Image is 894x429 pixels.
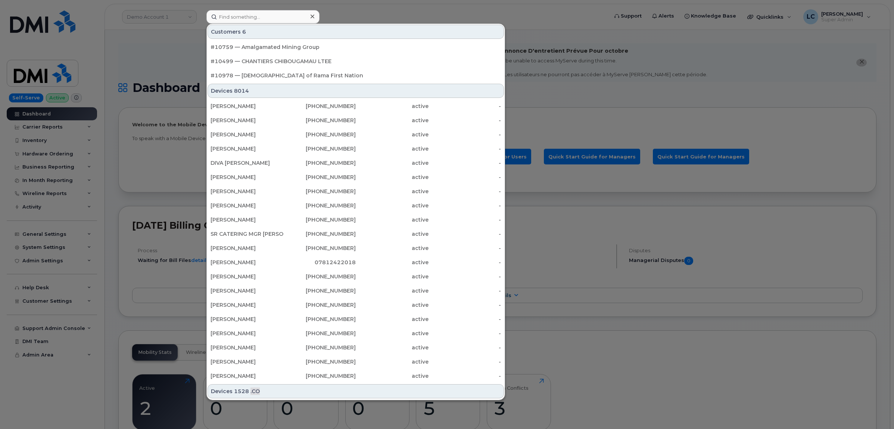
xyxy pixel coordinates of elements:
a: #10978 — [DEMOGRAPHIC_DATA] of Rama First Nation [208,69,504,82]
div: [PERSON_NAME] [211,372,283,380]
div: Devices [208,384,504,398]
a: [PERSON_NAME][PHONE_NUMBER]active- [208,312,504,326]
div: [PERSON_NAME] [211,259,283,266]
div: - [429,230,501,238]
div: active [356,273,429,280]
a: [PERSON_NAME][PHONE_NUMBER]active- [208,369,504,383]
span: .CO [250,388,260,395]
div: - [429,259,501,266]
div: [PERSON_NAME] [211,188,283,195]
a: [PERSON_NAME]07812422018active- [208,256,504,269]
a: [PERSON_NAME][PHONE_NUMBER]active- [208,213,504,226]
div: Devices [208,84,504,98]
a: [PERSON_NAME][PHONE_NUMBER]active- [208,241,504,255]
div: active [356,159,429,167]
div: Customers [208,25,504,39]
div: - [429,315,501,323]
a: SR CATERING MGR [PERSON_NAME][PHONE_NUMBER]active- [208,227,504,241]
div: [PHONE_NUMBER] [283,358,356,365]
div: [PHONE_NUMBER] [283,131,356,138]
div: - [429,117,501,124]
div: [PHONE_NUMBER] [283,117,356,124]
div: active [356,188,429,195]
div: [PHONE_NUMBER] [283,273,356,280]
div: #10759 — Amalgamated Mining Group [211,43,501,51]
div: [PHONE_NUMBER] [283,230,356,238]
div: [PERSON_NAME] [211,301,283,309]
div: active [356,117,429,124]
div: active [356,216,429,223]
div: [PHONE_NUMBER] [283,159,356,167]
div: [PERSON_NAME] [211,173,283,181]
span: 1528 [234,388,249,395]
div: [PERSON_NAME] [211,244,283,252]
div: [PHONE_NUMBER] [283,202,356,209]
div: [PERSON_NAME] [211,315,283,323]
div: - [429,102,501,110]
div: DIVA [PERSON_NAME] [211,159,283,167]
div: active [356,230,429,238]
a: [PERSON_NAME][PHONE_NUMBER]active- [208,327,504,340]
div: active [356,131,429,138]
div: - [429,173,501,181]
div: active [356,102,429,110]
div: [PHONE_NUMBER] [283,315,356,323]
div: - [429,273,501,280]
div: active [356,358,429,365]
div: [PHONE_NUMBER] [283,372,356,380]
div: [PHONE_NUMBER] [283,102,356,110]
a: [PERSON_NAME][PHONE_NUMBER]active- [208,128,504,141]
div: [PHONE_NUMBER] [283,301,356,309]
div: [PERSON_NAME] [211,117,283,124]
div: [PHONE_NUMBER] [283,344,356,351]
div: - [429,216,501,223]
a: [PERSON_NAME][PHONE_NUMBER]active- [208,270,504,283]
div: active [356,330,429,337]
a: [PERSON_NAME][PHONE_NUMBER]active- [208,185,504,198]
div: - [429,344,501,351]
a: [PERSON_NAME][PHONE_NUMBER]active- [208,170,504,184]
a: [PERSON_NAME][PHONE_NUMBER]active- [208,355,504,368]
div: [PERSON_NAME] [211,102,283,110]
div: #10978 — [DEMOGRAPHIC_DATA] of Rama First Nation [211,72,501,79]
div: [PERSON_NAME] [211,344,283,351]
div: [PHONE_NUMBER] [283,287,356,294]
div: - [429,188,501,195]
div: active [356,372,429,380]
div: active [356,244,429,252]
div: [PERSON_NAME] [211,358,283,365]
a: DIVA [PERSON_NAME][PHONE_NUMBER]active- [208,156,504,170]
div: active [356,315,429,323]
div: active [356,173,429,181]
a: #10759 — Amalgamated Mining Group [208,40,504,54]
a: [PERSON_NAME][PHONE_NUMBER]active- [208,114,504,127]
div: #10499 — CHANTIERS CHIBOUGAMAU LTEE [211,58,501,65]
div: - [429,372,501,380]
div: - [429,159,501,167]
div: SR CATERING MGR [PERSON_NAME] [211,230,283,238]
div: [PHONE_NUMBER] [283,216,356,223]
div: [PHONE_NUMBER] [283,188,356,195]
span: 8014 [234,87,249,95]
div: active [356,145,429,152]
div: [PERSON_NAME] [211,287,283,294]
div: [PERSON_NAME] [211,131,283,138]
a: [PERSON_NAME][PHONE_NUMBER]active- [208,99,504,113]
div: - [429,287,501,294]
div: active [356,259,429,266]
div: [PERSON_NAME] [211,216,283,223]
div: - [429,330,501,337]
a: [PERSON_NAME][PHONE_NUMBER]active- [208,142,504,155]
div: - [429,301,501,309]
div: [PHONE_NUMBER] [283,244,356,252]
div: active [356,344,429,351]
div: [PHONE_NUMBER] [283,330,356,337]
a: [PERSON_NAME][PHONE_NUMBER]active- [208,341,504,354]
a: [PERSON_NAME][PHONE_NUMBER]active- [208,199,504,212]
div: active [356,202,429,209]
div: active [356,287,429,294]
div: [PHONE_NUMBER] [283,145,356,152]
div: active [356,301,429,309]
div: - [429,145,501,152]
a: [PERSON_NAME][PHONE_NUMBER]active- [208,284,504,297]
